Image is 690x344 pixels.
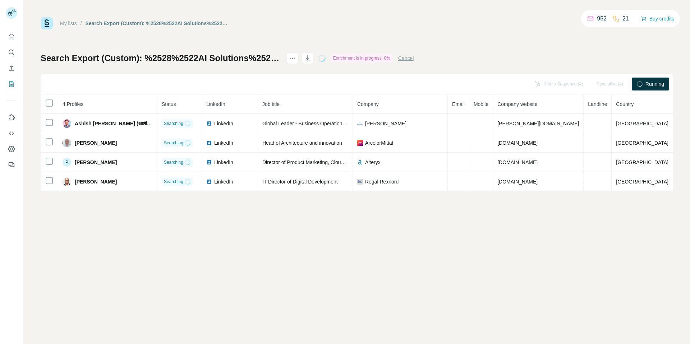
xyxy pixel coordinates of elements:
[75,139,117,147] span: [PERSON_NAME]
[86,20,228,27] div: Search Export (Custom): %2528%2522AI Solutions%2522 OR %2522AI Platforms%2522 OR %2522Generative ...
[75,120,153,127] span: Ashish [PERSON_NAME] (आशीष बिष्ट)
[497,179,538,185] span: [DOMAIN_NAME]
[357,159,363,165] img: company-logo
[474,101,488,107] span: Mobile
[6,127,17,140] button: Use Surfe API
[616,121,668,126] span: [GEOGRAPHIC_DATA]
[6,143,17,155] button: Dashboard
[287,52,298,64] button: actions
[497,101,537,107] span: Company website
[616,140,668,146] span: [GEOGRAPHIC_DATA]
[164,140,183,146] span: Searching
[641,14,674,24] button: Buy credits
[206,101,225,107] span: LinkedIn
[6,158,17,171] button: Feedback
[214,139,233,147] span: LinkedIn
[63,119,71,128] img: Avatar
[6,78,17,90] button: My lists
[497,121,579,126] span: [PERSON_NAME][DOMAIN_NAME]
[622,14,629,23] p: 21
[214,159,233,166] span: LinkedIn
[262,121,407,126] span: Global Leader - Business Operations and Analytics - NI Software
[206,159,212,165] img: LinkedIn logo
[80,20,82,27] li: /
[41,52,280,64] h1: Search Export (Custom): %2528%2522AI Solutions%2522 OR %2522AI Platforms%2522 OR %2522Generative ...
[357,140,363,146] img: company-logo
[365,178,399,185] span: Regal Rexnord
[60,20,77,26] a: My lists
[588,101,607,107] span: Landline
[597,14,607,23] p: 952
[214,120,233,127] span: LinkedIn
[497,159,538,165] span: [DOMAIN_NAME]
[616,159,668,165] span: [GEOGRAPHIC_DATA]
[206,140,212,146] img: LinkedIn logo
[6,30,17,43] button: Quick start
[331,54,392,62] div: Enrichment is in progress: 0%
[497,140,538,146] span: [DOMAIN_NAME]
[398,55,414,62] button: Cancel
[262,159,402,165] span: Director of Product Marketing, Cloud Analytics & Generative AI
[63,139,71,147] img: Avatar
[75,159,117,166] span: [PERSON_NAME]
[645,80,664,88] span: Running
[6,111,17,124] button: Use Surfe on LinkedIn
[262,140,342,146] span: Head of Architecture and innovation
[616,101,634,107] span: Country
[63,177,71,186] img: Avatar
[214,178,233,185] span: LinkedIn
[6,46,17,59] button: Search
[206,179,212,185] img: LinkedIn logo
[206,121,212,126] img: LinkedIn logo
[164,120,183,127] span: Searching
[164,178,183,185] span: Searching
[164,159,183,166] span: Searching
[365,139,393,147] span: ArcelorMittal
[162,101,176,107] span: Status
[357,179,363,185] img: company-logo
[357,101,379,107] span: Company
[63,158,71,167] div: P
[365,159,381,166] span: Alteryx
[357,122,363,125] img: company-logo
[6,62,17,75] button: Enrich CSV
[75,178,117,185] span: [PERSON_NAME]
[365,120,406,127] span: [PERSON_NAME]
[262,101,280,107] span: Job title
[616,179,668,185] span: [GEOGRAPHIC_DATA]
[41,17,53,29] img: Surfe Logo
[63,101,83,107] span: 4 Profiles
[262,179,338,185] span: IT Director of Digital Development
[452,101,465,107] span: Email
